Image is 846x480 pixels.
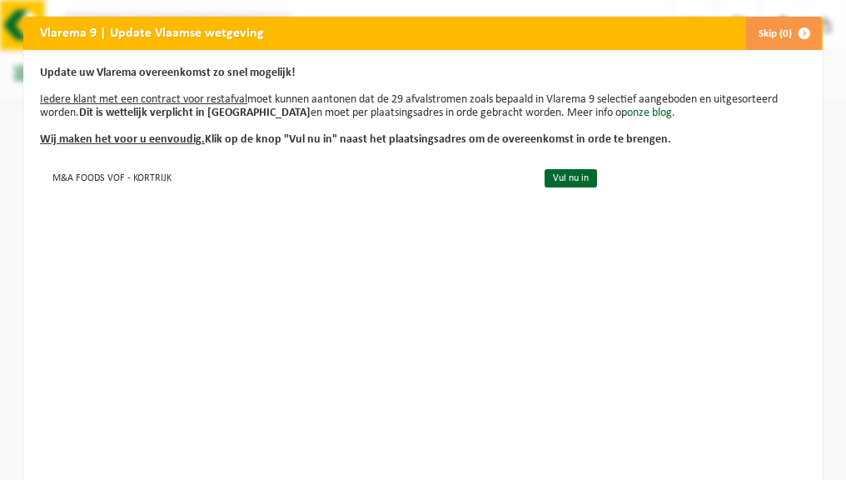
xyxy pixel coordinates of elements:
h2: Vlarema 9 | Update Vlaamse wetgeving [23,17,281,48]
u: Iedere klant met een contract voor restafval [40,93,247,106]
u: Wij maken het voor u eenvoudig. [40,133,205,146]
b: Dit is wettelijk verplicht in [GEOGRAPHIC_DATA] [79,107,311,119]
p: moet kunnen aantonen dat de 29 afvalstromen zoals bepaald in Vlarema 9 selectief aangeboden en ui... [40,67,806,147]
b: Klik op de knop "Vul nu in" naast het plaatsingsadres om de overeenkomst in orde te brengen. [40,133,671,146]
a: onze blog. [627,107,675,119]
b: Update uw Vlarema overeenkomst zo snel mogelijk! [40,67,296,79]
button: Skip (0) [745,17,821,50]
a: Vul nu in [545,169,597,187]
td: M&A FOODS VOF - KORTRIJK [40,163,530,191]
